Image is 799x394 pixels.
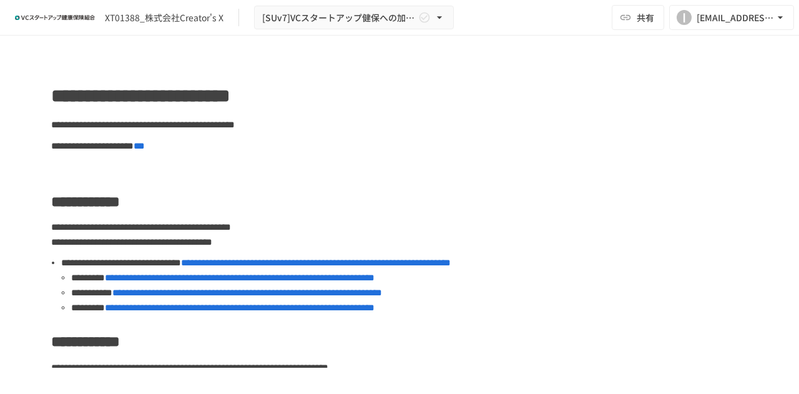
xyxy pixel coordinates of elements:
[262,10,416,26] span: [SUv7]VCスタートアップ健保への加入申請手続き
[254,6,454,30] button: [SUv7]VCスタートアップ健保への加入申請手続き
[677,10,692,25] div: I
[15,7,95,27] img: ZDfHsVrhrXUoWEWGWYf8C4Fv4dEjYTEDCNvmL73B7ox
[669,5,794,30] button: I[EMAIL_ADDRESS][DOMAIN_NAME]
[612,5,664,30] button: 共有
[697,10,774,26] div: [EMAIL_ADDRESS][DOMAIN_NAME]
[105,11,223,24] div: XT01388_株式会社Creator's X
[637,11,654,24] span: 共有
